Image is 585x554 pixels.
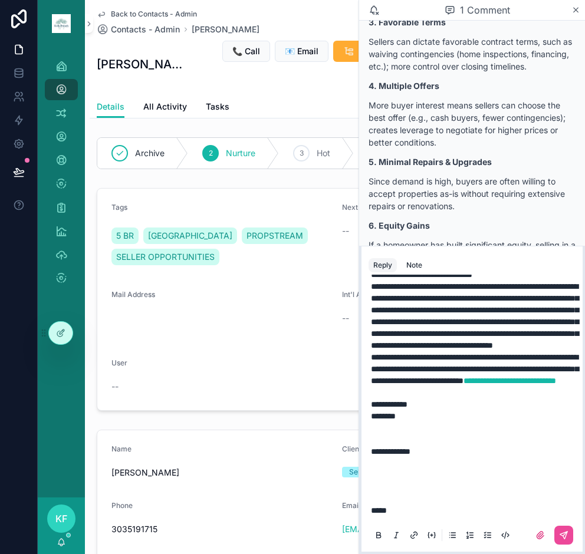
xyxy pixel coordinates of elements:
span: Name [111,444,132,453]
a: [EMAIL_ADDRESS][DOMAIN_NAME] [342,523,484,535]
span: Client Type [342,444,380,453]
button: Set Next Task [333,41,424,62]
strong: 4. Multiple Offers [369,81,439,91]
span: -- [111,381,119,393]
a: SELLER OPPORTUNITIES [111,249,219,265]
span: 2 [209,149,213,158]
span: [PERSON_NAME] [111,467,333,479]
span: Hot [317,147,330,159]
a: 5 BR [111,227,139,244]
span: KF [55,512,67,526]
button: 📞 Call [222,41,270,62]
p: If a homeowner has built significant equity, selling in a high-priced market can yield substantia... [369,239,576,276]
span: Contacts - Admin [111,24,180,35]
span: Tags [111,203,127,212]
a: PROPSTREAM [242,227,308,244]
strong: 6. Equity Gains [369,220,430,230]
a: All Activity [143,96,187,120]
span: -- [342,312,349,324]
span: Archive [135,147,165,159]
span: All Activity [143,101,187,113]
span: 5 BR [116,230,134,242]
p: Sellers can dictate favorable contract terms, such as waiving contingencies (home inspections, fi... [369,35,576,72]
span: Tasks [206,101,229,113]
span: 3035191715 [111,523,333,535]
span: Email [342,501,360,510]
span: Details [97,101,124,113]
span: User [111,358,127,367]
a: Contacts - Admin [97,24,180,35]
div: scrollable content [38,47,85,304]
span: 📞 Call [232,45,260,57]
p: Since demand is high, buyers are often willing to accept properties as-is without requiring exten... [369,175,576,212]
button: 📧 Email [275,41,328,62]
span: Mail Address [111,290,155,299]
span: SELLER OPPORTUNITIES [116,251,215,263]
strong: 3. Favorable Terms [369,17,446,27]
img: App logo [52,14,71,33]
div: Note [406,260,422,270]
a: Back to Contacts - Admin [97,9,197,19]
span: 📧 Email [285,45,318,57]
a: [GEOGRAPHIC_DATA] [143,227,237,244]
a: [PERSON_NAME] [192,24,259,35]
span: Back to Contacts - Admin [111,9,197,19]
p: More buyer interest means sellers can choose the best offer (e.g., cash buyers, fewer contingenci... [369,99,576,149]
span: 3 [300,149,304,158]
span: Nurture [226,147,255,159]
strong: 5. Minimal Repairs & Upgrades [369,157,492,167]
button: Reply [369,258,397,272]
span: Int'l Address [342,290,384,299]
span: -- [342,225,349,237]
span: Phone [111,501,133,510]
button: Note [402,258,427,272]
div: Seller [349,467,369,477]
a: Tasks [206,96,229,120]
h1: [PERSON_NAME] [97,56,187,72]
span: PROPSTREAM [247,230,303,242]
a: Details [97,96,124,118]
span: [GEOGRAPHIC_DATA] [148,230,232,242]
span: Next Task [342,203,376,212]
span: 1 Comment [460,3,510,17]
